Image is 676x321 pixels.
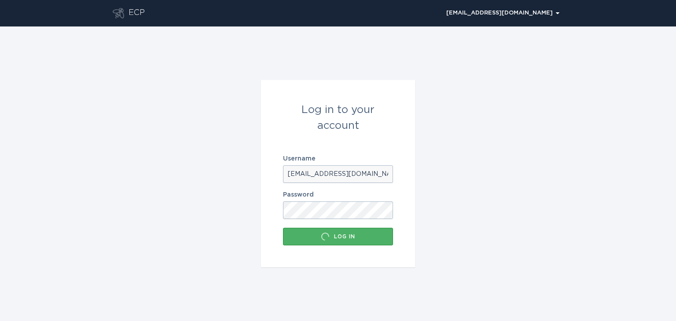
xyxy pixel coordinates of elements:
[442,7,563,20] button: Open user account details
[442,7,563,20] div: Popover menu
[321,232,330,241] div: Loading
[283,228,393,245] button: Log in
[113,8,124,18] button: Go to dashboard
[283,156,393,162] label: Username
[129,8,145,18] div: ECP
[446,11,559,16] div: [EMAIL_ADDRESS][DOMAIN_NAME]
[283,192,393,198] label: Password
[287,232,389,241] div: Log in
[283,102,393,134] div: Log in to your account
